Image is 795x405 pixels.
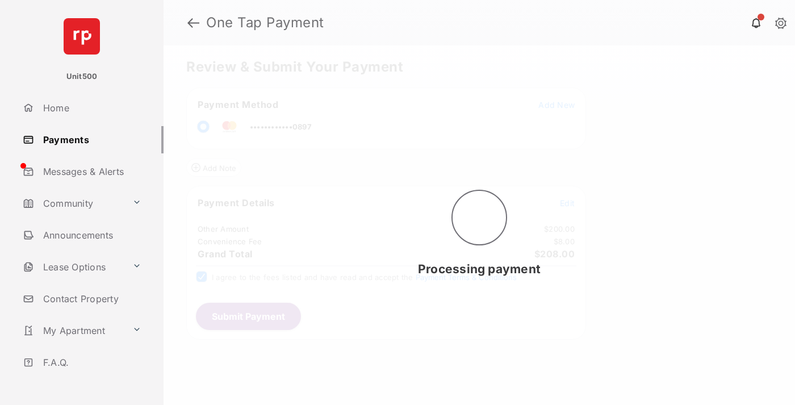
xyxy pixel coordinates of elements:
[18,190,128,217] a: Community
[64,18,100,55] img: svg+xml;base64,PHN2ZyB4bWxucz0iaHR0cDovL3d3dy53My5vcmcvMjAwMC9zdmciIHdpZHRoPSI2NCIgaGVpZ2h0PSI2NC...
[18,253,128,281] a: Lease Options
[18,285,164,312] a: Contact Property
[18,94,164,122] a: Home
[18,317,128,344] a: My Apartment
[18,349,164,376] a: F.A.Q.
[66,71,98,82] p: Unit500
[18,126,164,153] a: Payments
[206,16,324,30] strong: One Tap Payment
[418,262,541,276] span: Processing payment
[18,222,164,249] a: Announcements
[18,158,164,185] a: Messages & Alerts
